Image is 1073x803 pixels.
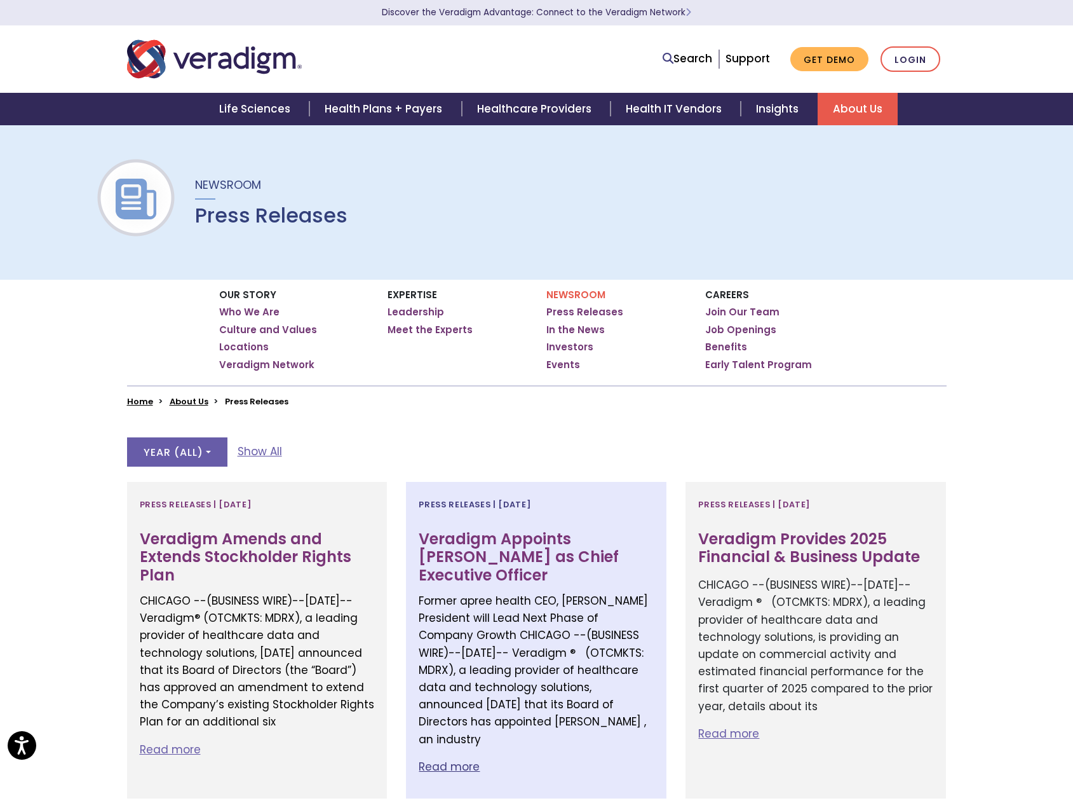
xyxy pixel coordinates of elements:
a: Culture and Values [219,324,317,336]
a: Early Talent Program [705,359,812,371]
a: Job Openings [705,324,776,336]
a: Who We Are [219,306,280,319]
a: About Us [818,93,898,125]
a: Insights [741,93,818,125]
img: Veradigm logo [127,38,302,80]
a: Health Plans + Payers [309,93,461,125]
a: Join Our Team [705,306,779,319]
a: Meet the Experts [388,324,473,336]
a: Healthcare Providers [462,93,611,125]
span: Press Releases | [DATE] [419,495,531,515]
a: Search [663,50,712,67]
a: Benefits [705,341,747,353]
a: Press Releases [546,306,623,319]
a: In the News [546,324,605,336]
a: Login [881,46,940,72]
a: Show All [238,443,282,460]
a: Investors [546,341,593,353]
span: Press Releases | [DATE] [698,495,811,515]
button: Year (All) [127,437,227,467]
a: About Us [170,395,208,408]
p: Former apree health CEO, [PERSON_NAME] President will Lead Next Phase of Company Growth CHICAGO -... [419,593,654,748]
h1: Press Releases [195,203,348,228]
span: Learn More [685,6,691,18]
a: Veradigm Network [219,359,314,371]
h3: Veradigm Amends and Extends Stockholder Rights Plan [140,530,375,585]
a: Leadership [388,306,444,319]
a: Discover the Veradigm Advantage: Connect to the Veradigm NetworkLearn More [382,6,691,18]
span: Press Releases | [DATE] [140,495,252,515]
a: Events [546,359,580,371]
a: Support [725,51,770,66]
a: Home [127,395,153,408]
h3: Veradigm Appoints [PERSON_NAME] as Chief Executive Officer [419,530,654,585]
a: Locations [219,341,269,353]
a: Get Demo [790,47,868,72]
h3: Veradigm Provides 2025 Financial & Business Update [698,530,933,567]
a: Life Sciences [204,93,309,125]
span: Newsroom [195,177,261,193]
p: CHICAGO --(BUSINESS WIRE)--[DATE]-- Veradigm ® (OTCMKTS: MDRX), a leading provider of healthcare ... [698,577,933,715]
p: CHICAGO --(BUSINESS WIRE)--[DATE]-- Veradigm® (OTCMKTS: MDRX), a leading provider of healthcare d... [140,593,375,731]
a: Health IT Vendors [611,93,741,125]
